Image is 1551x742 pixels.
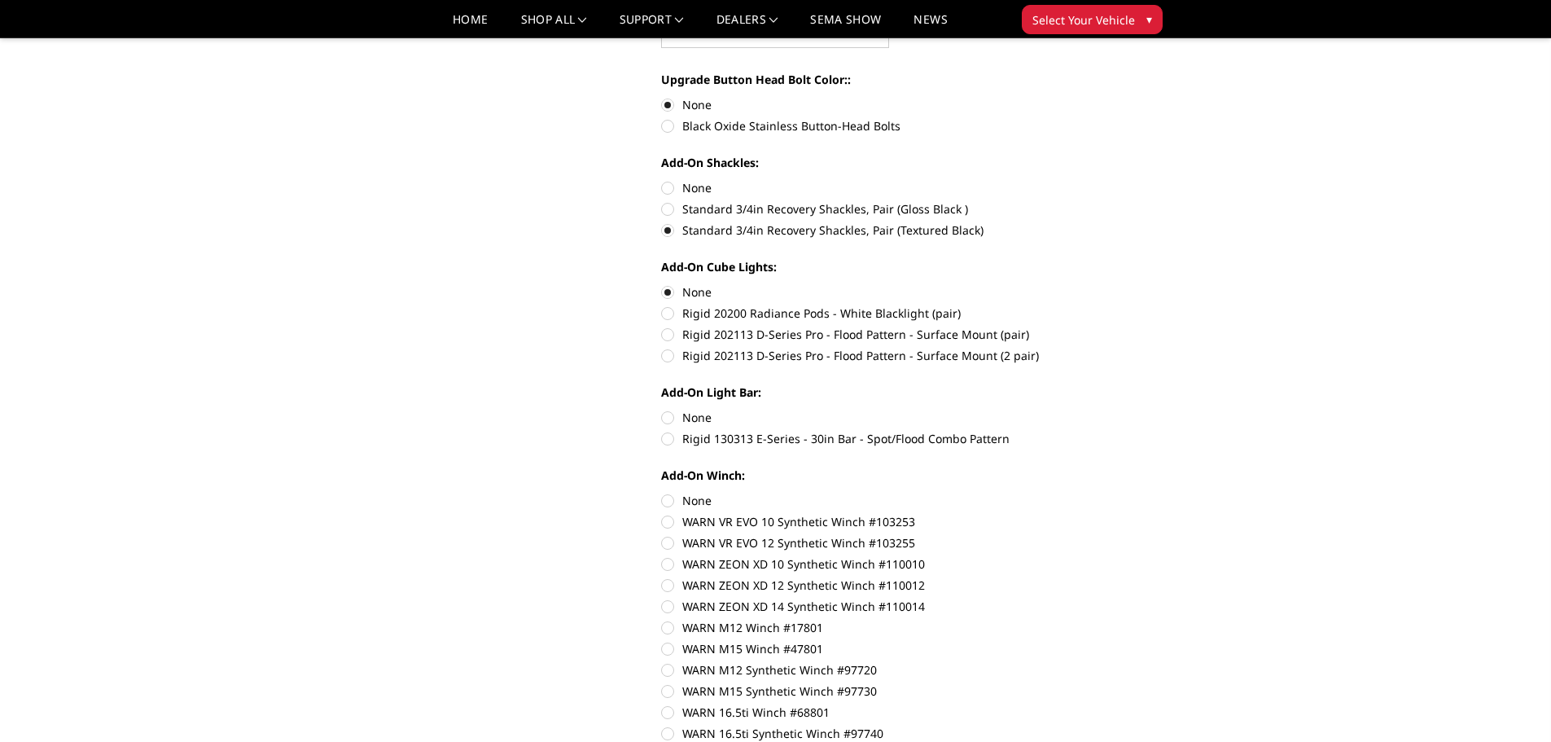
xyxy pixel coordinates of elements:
a: shop all [521,14,587,37]
label: None [661,492,1111,509]
label: WARN 16.5ti Winch #68801 [661,704,1111,721]
label: Standard 3/4in Recovery Shackles, Pair (Textured Black) [661,222,1111,239]
label: None [661,283,1111,301]
button: Select Your Vehicle [1022,5,1163,34]
label: Rigid 202113 D-Series Pro - Flood Pattern - Surface Mount (pair) [661,326,1111,343]
label: Add-On Winch: [661,467,1111,484]
label: Rigid 20200 Radiance Pods - White Blacklight (pair) [661,305,1111,322]
label: WARN 16.5ti Synthetic Winch #97740 [661,725,1111,742]
label: WARN M12 Winch #17801 [661,619,1111,636]
label: Add-On Light Bar: [661,384,1111,401]
span: ▾ [1146,11,1152,28]
a: News [914,14,947,37]
label: WARN ZEON XD 12 Synthetic Winch #110012 [661,577,1111,594]
span: Select Your Vehicle [1032,11,1135,29]
label: Upgrade Button Head Bolt Color:: [661,71,1111,88]
a: SEMA Show [810,14,881,37]
label: None [661,409,1111,426]
label: WARN ZEON XD 10 Synthetic Winch #110010 [661,555,1111,573]
iframe: Chat Widget [1470,664,1551,742]
label: WARN M15 Synthetic Winch #97730 [661,683,1111,700]
label: WARN M15 Winch #47801 [661,640,1111,657]
label: Rigid 130313 E-Series - 30in Bar - Spot/Flood Combo Pattern [661,430,1111,447]
label: Standard 3/4in Recovery Shackles, Pair (Gloss Black ) [661,200,1111,217]
label: Rigid 202113 D-Series Pro - Flood Pattern - Surface Mount (2 pair) [661,347,1111,364]
label: None [661,179,1111,196]
label: None [661,96,1111,113]
label: Add-On Cube Lights: [661,258,1111,275]
label: WARN ZEON XD 14 Synthetic Winch #110014 [661,598,1111,615]
label: WARN VR EVO 12 Synthetic Winch #103255 [661,534,1111,551]
a: Home [453,14,488,37]
label: WARN M12 Synthetic Winch #97720 [661,661,1111,678]
label: Add-On Shackles: [661,154,1111,171]
a: Dealers [716,14,778,37]
a: Support [620,14,684,37]
label: WARN VR EVO 10 Synthetic Winch #103253 [661,513,1111,530]
label: Black Oxide Stainless Button-Head Bolts [661,117,1111,134]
